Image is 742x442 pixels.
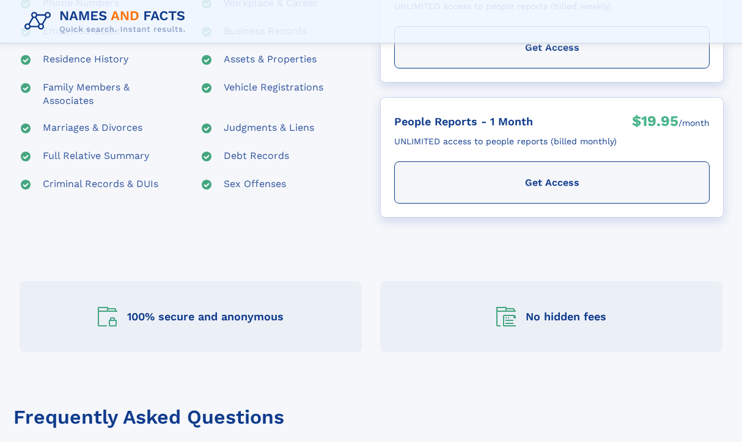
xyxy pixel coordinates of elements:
[224,149,289,164] div: Debt Records
[394,111,617,131] div: People Reports - 1 Month
[394,26,710,68] div: Get Access
[43,121,142,136] div: Marriages & Divorces
[127,309,284,324] div: 100% secure and anonymous
[224,53,317,67] div: Assets & Properties
[678,111,710,134] div: /month
[224,81,323,108] div: Vehicle Registrations
[224,177,286,192] div: Sex Offenses
[394,161,710,204] div: Get Access
[43,149,149,164] div: Full Relative Summary
[632,111,678,134] div: $19.95
[43,81,181,108] div: Family Members & Associates
[526,309,606,324] div: No hidden fees
[13,406,729,428] div: Frequently Asked Questions
[394,131,617,152] div: UNLIMITED access to people reports (billed monthly)
[43,177,158,192] div: Criminal Records & DUIs
[20,5,196,38] img: Logo Names and Facts
[43,53,128,67] div: Residence History
[224,121,314,136] div: Judgments & Liens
